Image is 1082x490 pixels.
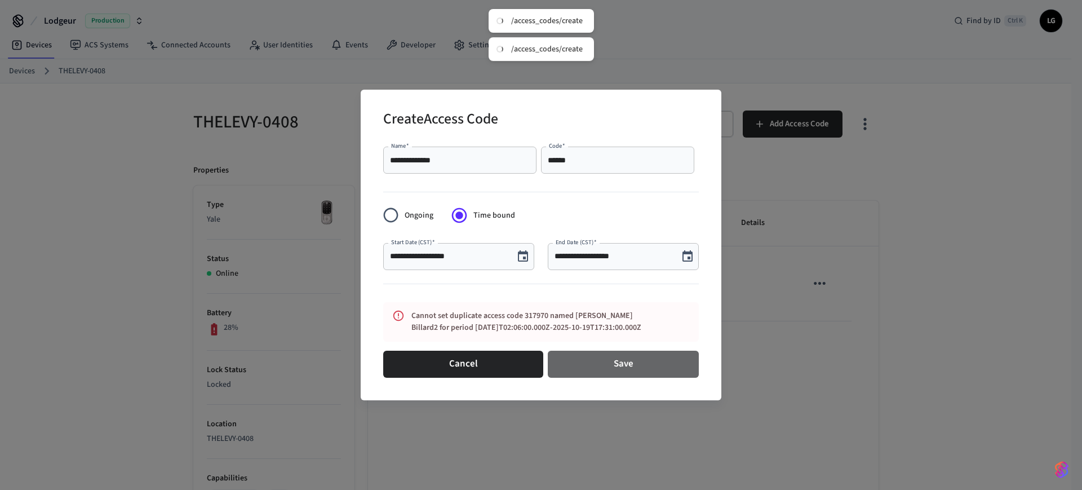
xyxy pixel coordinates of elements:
[511,16,583,26] div: /access_codes/create
[512,245,534,268] button: Choose date, selected date is Oct 12, 2025
[1055,461,1068,479] img: SeamLogoGradient.69752ec5.svg
[549,142,565,150] label: Code
[548,351,699,378] button: Save
[676,245,699,268] button: Choose date, selected date is Oct 19, 2025
[473,210,515,222] span: Time bound
[411,306,649,338] div: Cannot set duplicate access code 317970 named [PERSON_NAME] Billard2 for period [DATE]T02:06:00.0...
[383,103,498,138] h2: Create Access Code
[391,238,434,246] label: Start Date (CST)
[511,44,583,54] div: /access_codes/create
[405,210,433,222] span: Ongoing
[556,238,596,246] label: End Date (CST)
[391,142,409,150] label: Name
[383,351,543,378] button: Cancel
